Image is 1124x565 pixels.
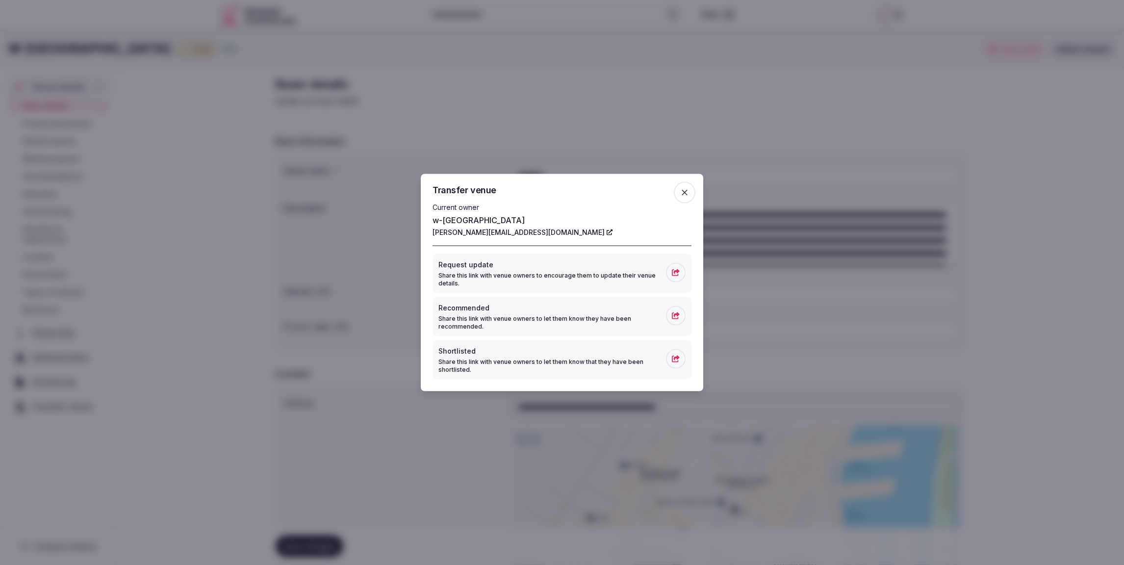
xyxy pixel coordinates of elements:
button: RecommendedShare this link with venue owners to let them know they have been recommended. [433,297,691,336]
p: Recommended [438,303,666,313]
p: Share this link with venue owners to let them know they have been recommended. [438,315,666,331]
p: Share this link with venue owners to let them know that they have been shortlisted. [438,358,666,374]
p: Request update [438,260,666,270]
button: Request updateShare this link with venue owners to encourage them to update their venue details. [433,254,691,293]
h2: Transfer venue [433,186,691,195]
p: Share this link with venue owners to encourage them to update their venue details. [438,272,666,287]
a: [PERSON_NAME][EMAIL_ADDRESS][DOMAIN_NAME] [433,228,613,237]
button: ShortlistedShare this link with venue owners to let them know that they have been shortlisted. [433,340,691,380]
p: w-[GEOGRAPHIC_DATA] [433,214,691,226]
p: Current owner [433,203,691,212]
p: Shortlisted [438,346,666,356]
